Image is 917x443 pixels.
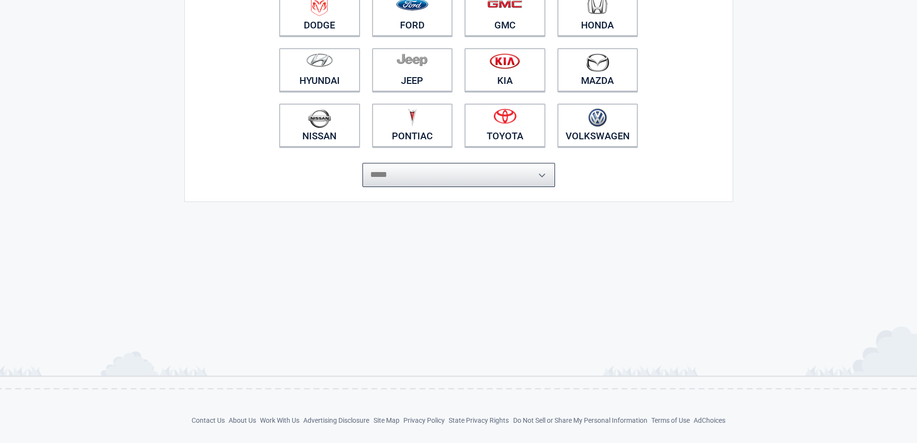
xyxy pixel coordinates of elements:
a: Do Not Sell or Share My Personal Information [513,416,647,424]
a: Terms of Use [651,416,690,424]
a: AdChoices [694,416,725,424]
a: Mazda [557,48,638,92]
img: toyota [493,108,517,124]
a: Volkswagen [557,104,638,147]
a: Jeep [372,48,453,92]
a: Site Map [374,416,400,424]
a: Nissan [279,104,360,147]
a: Advertising Disclosure [303,416,369,424]
a: State Privacy Rights [449,416,509,424]
img: volkswagen [588,108,607,127]
img: jeep [397,53,427,67]
a: Contact Us [192,416,225,424]
img: mazda [585,53,609,72]
a: Kia [465,48,545,92]
a: Privacy Policy [403,416,445,424]
img: hyundai [306,53,333,67]
a: Work With Us [260,416,299,424]
a: Pontiac [372,104,453,147]
img: pontiac [407,108,417,127]
img: nissan [308,108,331,128]
a: Toyota [465,104,545,147]
img: kia [490,53,520,69]
a: About Us [229,416,256,424]
a: Hyundai [279,48,360,92]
